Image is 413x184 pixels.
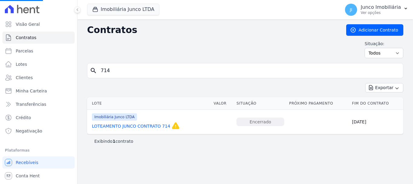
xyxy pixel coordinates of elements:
th: Fim do Contrato [350,97,403,110]
a: LOTEAMENTO JUNCO CONTRATO 714 [92,123,170,129]
span: Minha Carteira [16,88,47,94]
th: Lote [87,97,211,110]
span: Contratos [16,35,36,41]
a: Visão Geral [2,18,75,30]
span: Recebíveis [16,159,38,166]
a: Clientes [2,72,75,84]
span: Transferências [16,101,46,107]
p: Ver opções [361,10,401,15]
a: Parcelas [2,45,75,57]
span: Lotes [16,61,27,67]
th: Próximo Pagamento [287,97,350,110]
span: Clientes [16,75,33,81]
a: Transferências [2,98,75,110]
span: Negativação [16,128,42,134]
span: Imobiliária Junco LTDA [92,113,137,121]
span: Crédito [16,115,31,121]
span: JI [350,8,352,12]
div: Encerrado [236,118,284,126]
span: Parcelas [16,48,33,54]
a: Recebíveis [2,156,75,169]
a: Conta Hent [2,170,75,182]
a: Crédito [2,112,75,124]
a: Minha Carteira [2,85,75,97]
th: Situação [234,97,287,110]
a: Contratos [2,32,75,44]
a: Adicionar Contrato [346,24,403,36]
th: Valor [211,97,234,110]
a: Negativação [2,125,75,137]
button: Imobiliária Junco LTDA [87,4,159,15]
button: JI Junco Imobiliária Ver opções [340,1,413,18]
b: 1 [112,139,115,144]
i: search [90,67,97,74]
button: Exportar [365,83,403,92]
label: Situação: [365,41,403,47]
input: Buscar por nome do lote [97,65,401,77]
p: Exibindo contrato [94,138,133,144]
h2: Contratos [87,25,337,35]
span: Visão Geral [16,21,40,27]
span: Conta Hent [16,173,40,179]
a: Lotes [2,58,75,70]
td: [DATE] [350,110,403,134]
p: Junco Imobiliária [361,4,401,10]
div: Plataformas [5,147,72,154]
